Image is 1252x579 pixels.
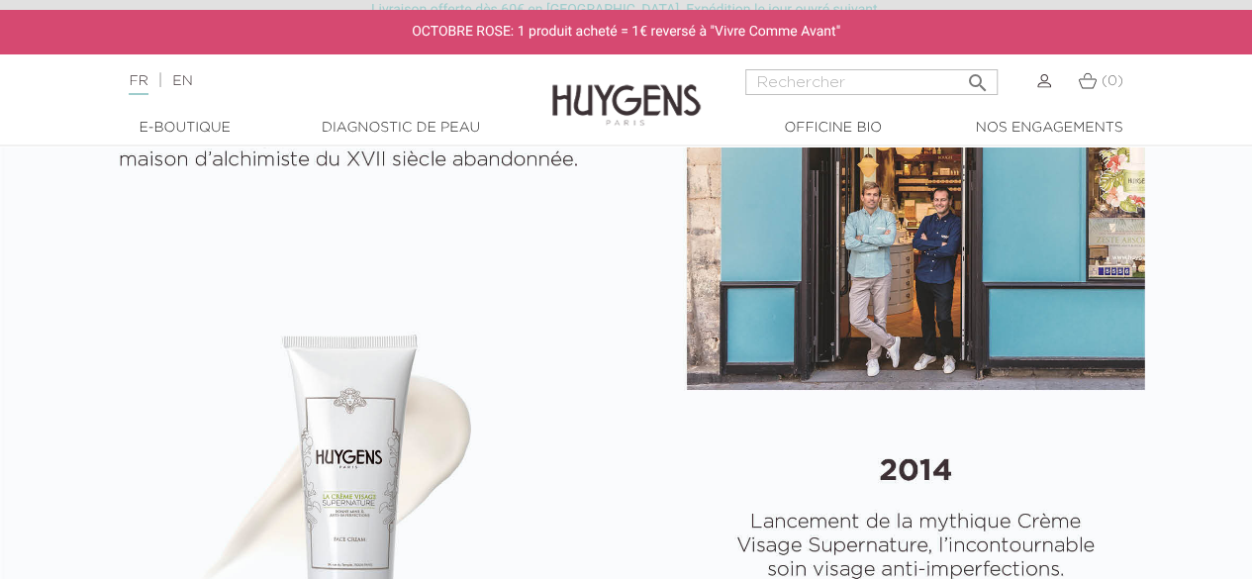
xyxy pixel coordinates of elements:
a: EN [172,74,192,88]
a: FR [129,74,147,95]
input: Rechercher [745,69,998,95]
i:  [966,65,990,89]
span: (0) [1102,74,1123,88]
a: Nos engagements [950,118,1148,139]
a: Diagnostic de peau [302,118,500,139]
div: | [119,69,507,93]
a: E-Boutique [86,118,284,139]
button:  [960,63,996,90]
img: Huygens [552,52,701,129]
a: Officine Bio [734,118,932,139]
